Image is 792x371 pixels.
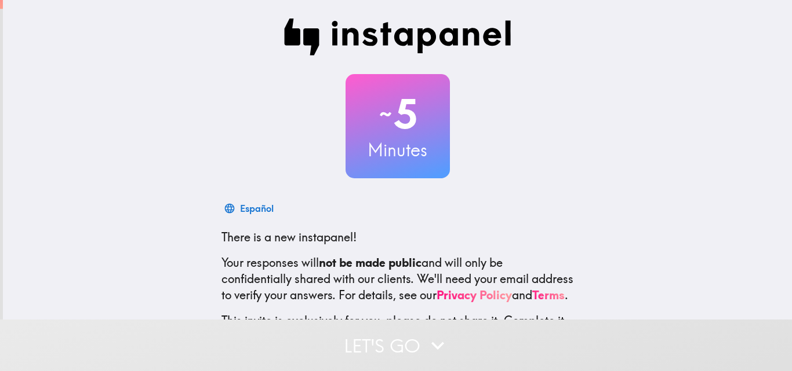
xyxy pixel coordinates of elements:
[221,255,574,303] p: Your responses will and will only be confidentially shared with our clients. We'll need your emai...
[319,255,422,270] b: not be made public
[221,313,574,345] p: This invite is exclusively for you, please do not share it. Complete it soon because spots are li...
[532,288,565,302] a: Terms
[346,138,450,162] h3: Minutes
[221,197,278,220] button: Español
[377,97,394,131] span: ~
[240,200,274,216] div: Español
[437,288,512,302] a: Privacy Policy
[284,19,511,56] img: Instapanel
[346,90,450,138] h2: 5
[221,230,357,244] span: There is a new instapanel!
